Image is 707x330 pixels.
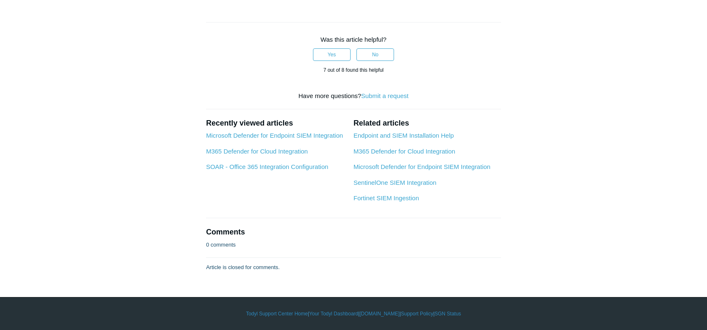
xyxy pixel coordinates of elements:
a: SOAR - Office 365 Integration Configuration [206,163,328,170]
a: Microsoft Defender for Endpoint SIEM Integration [206,132,343,139]
span: 7 out of 8 found this helpful [323,67,384,73]
a: SGN Status [435,310,461,317]
button: This article was helpful [313,48,351,61]
span: Was this article helpful? [320,36,387,43]
a: Todyl Support Center Home [246,310,308,317]
p: Article is closed for comments. [206,263,280,272]
div: | | | | [111,310,596,317]
a: Endpoint and SIEM Installation Help [353,132,454,139]
a: Microsoft Defender for Endpoint SIEM Integration [353,163,491,170]
a: M365 Defender for Cloud Integration [353,148,455,155]
h2: Recently viewed articles [206,118,345,129]
a: SentinelOne SIEM Integration [353,179,436,186]
div: Have more questions? [206,91,501,101]
h2: Related articles [353,118,501,129]
button: This article was not helpful [356,48,394,61]
h2: Comments [206,227,501,238]
a: Submit a request [361,92,408,99]
a: Support Policy [401,310,433,317]
a: Fortinet SIEM Ingestion [353,194,419,202]
a: Your Todyl Dashboard [309,310,358,317]
a: [DOMAIN_NAME] [359,310,399,317]
p: 0 comments [206,241,236,249]
a: M365 Defender for Cloud Integration [206,148,308,155]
